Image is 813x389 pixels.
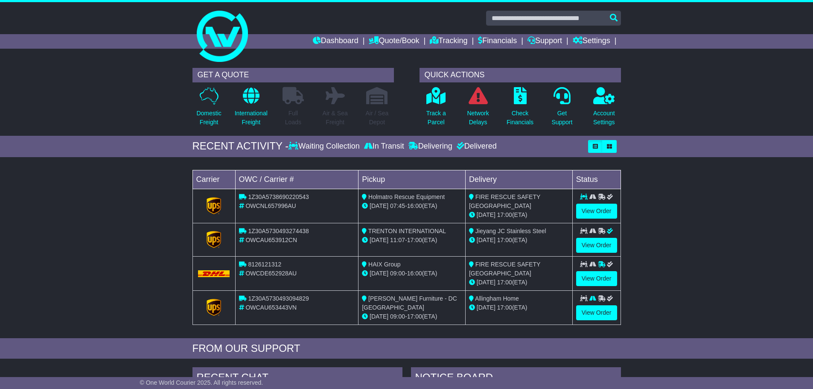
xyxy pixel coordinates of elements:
[469,236,569,245] div: (ETA)
[466,87,489,132] a: NetworkDelays
[465,170,572,189] td: Delivery
[506,87,534,132] a: CheckFinancials
[576,238,617,253] a: View Order
[497,237,512,243] span: 17:00
[469,211,569,219] div: (ETA)
[576,204,617,219] a: View Order
[362,202,462,211] div: - (ETA)
[370,270,388,277] span: [DATE]
[248,193,309,200] span: 1Z30A5738690220543
[407,270,422,277] span: 16:00
[192,342,621,355] div: FROM OUR SUPPORT
[196,87,221,132] a: DomesticFreight
[576,271,617,286] a: View Order
[406,142,455,151] div: Delivering
[477,211,495,218] span: [DATE]
[593,109,615,127] p: Account Settings
[248,295,309,302] span: 1Z30A5730493094829
[370,313,388,320] span: [DATE]
[198,270,230,277] img: DHL.png
[358,170,466,189] td: Pickup
[467,109,489,127] p: Network Delays
[368,193,445,200] span: Holmatro Rescue Equipment
[288,142,361,151] div: Waiting Collection
[245,304,297,311] span: OWCAU653443VN
[192,170,235,189] td: Carrier
[497,279,512,286] span: 17:00
[368,261,400,268] span: HAIX Group
[576,305,617,320] a: View Order
[235,109,268,127] p: International Freight
[362,142,406,151] div: In Transit
[497,211,512,218] span: 17:00
[362,312,462,321] div: - (ETA)
[426,109,446,127] p: Track a Parcel
[551,109,572,127] p: Get Support
[573,34,610,49] a: Settings
[362,295,457,311] span: [PERSON_NAME] Furniture - DC [GEOGRAPHIC_DATA]
[507,109,533,127] p: Check Financials
[420,68,621,82] div: QUICK ACTIONS
[207,231,221,248] img: GetCarrierServiceLogo
[390,270,405,277] span: 09:00
[430,34,467,49] a: Tracking
[497,304,512,311] span: 17:00
[368,228,446,234] span: TRENTON INTERNATIONAL
[248,261,281,268] span: 8126121312
[572,170,621,189] td: Status
[477,237,495,243] span: [DATE]
[455,142,497,151] div: Delivered
[248,228,309,234] span: 1Z30A5730493274438
[245,270,297,277] span: OWCDE652928AU
[234,87,268,132] a: InternationalFreight
[245,202,296,209] span: OWCNL657996AU
[207,197,221,214] img: GetCarrierServiceLogo
[370,202,388,209] span: [DATE]
[235,170,358,189] td: OWC / Carrier #
[477,304,495,311] span: [DATE]
[407,237,422,243] span: 17:00
[527,34,562,49] a: Support
[477,279,495,286] span: [DATE]
[313,34,358,49] a: Dashboard
[593,87,615,132] a: AccountSettings
[245,237,297,243] span: OWCAU653912CN
[469,278,569,287] div: (ETA)
[207,299,221,316] img: GetCarrierServiceLogo
[369,34,419,49] a: Quote/Book
[323,109,348,127] p: Air & Sea Freight
[475,228,546,234] span: Jieyang JC Stainless Steel
[475,295,519,302] span: Allingham Home
[478,34,517,49] a: Financials
[407,202,422,209] span: 16:00
[390,313,405,320] span: 09:00
[370,237,388,243] span: [DATE]
[390,237,405,243] span: 11:07
[469,303,569,312] div: (ETA)
[362,236,462,245] div: - (ETA)
[407,313,422,320] span: 17:00
[551,87,573,132] a: GetSupport
[469,193,540,209] span: FIRE RESCUE SAFETY [GEOGRAPHIC_DATA]
[366,109,389,127] p: Air / Sea Depot
[196,109,221,127] p: Domestic Freight
[140,379,263,386] span: © One World Courier 2025. All rights reserved.
[390,202,405,209] span: 07:45
[469,261,540,277] span: FIRE RESCUE SAFETY [GEOGRAPHIC_DATA]
[426,87,446,132] a: Track aParcel
[283,109,304,127] p: Full Loads
[192,68,394,82] div: GET A QUOTE
[362,269,462,278] div: - (ETA)
[192,140,289,152] div: RECENT ACTIVITY -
